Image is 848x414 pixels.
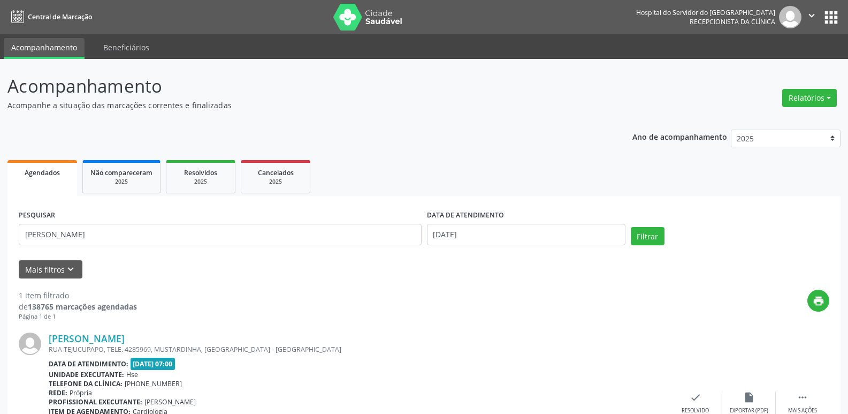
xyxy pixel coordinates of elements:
span: Hse [126,370,138,379]
button:  [801,6,822,28]
i: print [813,295,824,307]
a: Central de Marcação [7,8,92,26]
span: Não compareceram [90,168,152,177]
b: Profissional executante: [49,397,142,407]
a: [PERSON_NAME] [49,333,125,344]
button: Relatórios [782,89,837,107]
span: [DATE] 07:00 [131,358,175,370]
button: Mais filtroskeyboard_arrow_down [19,260,82,279]
p: Acompanhamento [7,73,591,100]
span: Resolvidos [184,168,217,177]
b: Data de atendimento: [49,359,128,368]
p: Ano de acompanhamento [632,130,727,143]
b: Unidade executante: [49,370,124,379]
div: Página 1 de 1 [19,312,137,321]
span: [PERSON_NAME] [144,397,196,407]
div: 1 item filtrado [19,290,137,301]
a: Beneficiários [96,38,157,57]
button: apps [822,8,841,27]
i: insert_drive_file [743,392,755,403]
div: Hospital do Servidor do [GEOGRAPHIC_DATA] [636,8,775,17]
span: Recepcionista da clínica [690,17,775,26]
span: Cancelados [258,168,294,177]
img: img [779,6,801,28]
img: img [19,333,41,355]
label: PESQUISAR [19,207,55,224]
span: Própria [70,388,92,397]
i:  [797,392,808,403]
i:  [806,10,818,21]
div: de [19,301,137,312]
div: 2025 [249,178,302,186]
label: DATA DE ATENDIMENTO [427,207,504,224]
div: 2025 [174,178,227,186]
b: Rede: [49,388,67,397]
a: Acompanhamento [4,38,85,59]
span: Central de Marcação [28,12,92,21]
div: 2025 [90,178,152,186]
p: Acompanhe a situação das marcações correntes e finalizadas [7,100,591,111]
i: check [690,392,701,403]
strong: 138765 marcações agendadas [28,302,137,312]
input: Selecione um intervalo [427,224,625,245]
input: Nome, código do beneficiário ou CPF [19,224,422,245]
button: print [807,290,829,312]
i: keyboard_arrow_down [65,264,77,275]
button: Filtrar [631,227,664,245]
span: Agendados [25,168,60,177]
div: RUA TEJUCUPAPO, TELE. 4285969, MUSTARDINHA, [GEOGRAPHIC_DATA] - [GEOGRAPHIC_DATA] [49,345,669,354]
span: [PHONE_NUMBER] [125,379,182,388]
b: Telefone da clínica: [49,379,123,388]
